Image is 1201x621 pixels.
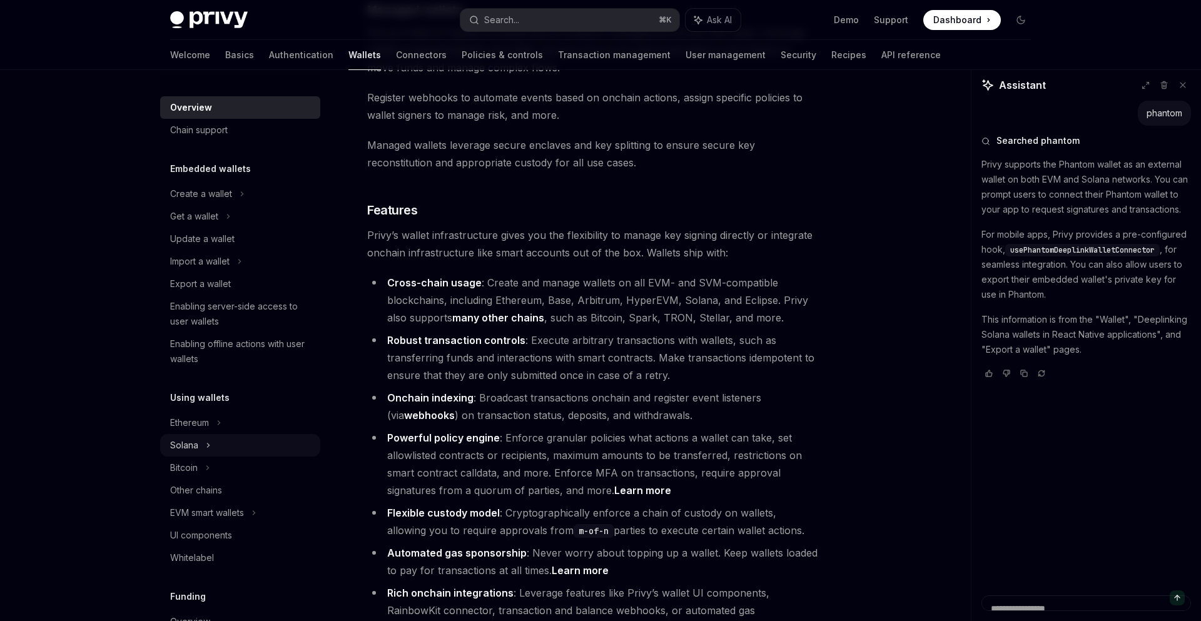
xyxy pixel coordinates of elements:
[484,13,519,28] div: Search...
[170,186,232,201] div: Create a wallet
[170,528,232,543] div: UI components
[170,550,214,565] div: Whitelabel
[981,227,1191,302] p: For mobile apps, Privy provides a pre-configured hook, , for seamless integration. You can also a...
[981,134,1191,147] button: Searched phantom
[831,40,866,70] a: Recipes
[462,40,543,70] a: Policies & controls
[574,524,614,538] code: m-of-n
[367,226,818,261] span: Privy’s wallet infrastructure gives you the flexibility to manage key signing directly or integra...
[1011,10,1031,30] button: Toggle dark mode
[387,432,500,444] strong: Powerful policy engine
[923,10,1001,30] a: Dashboard
[404,409,455,422] a: webhooks
[160,96,320,119] a: Overview
[367,331,818,384] li: : Execute arbitrary transactions with wallets, such as transferring funds and interactions with s...
[170,231,235,246] div: Update a wallet
[160,119,320,141] a: Chain support
[933,14,981,26] span: Dashboard
[170,589,206,604] h5: Funding
[707,14,732,26] span: Ask AI
[981,312,1191,357] p: This information is from the "Wallet", "Deeplinking Solana wallets in React Native applications",...
[686,9,741,31] button: Ask AI
[460,9,679,31] button: Search...⌘K
[170,254,230,269] div: Import a wallet
[999,78,1046,93] span: Assistant
[552,564,609,577] a: Learn more
[170,483,222,498] div: Other chains
[160,333,320,370] a: Enabling offline actions with user wallets
[170,276,231,291] div: Export a wallet
[367,89,818,124] span: Register webhooks to automate events based on onchain actions, assign specific policies to wallet...
[387,276,482,289] strong: Cross-chain usage
[367,544,818,579] li: : Never worry about topping up a wallet. Keep wallets loaded to pay for transactions at all times.
[170,415,209,430] div: Ethereum
[387,391,474,404] strong: Onchain indexing
[170,505,244,520] div: EVM smart wallets
[160,479,320,502] a: Other chains
[170,390,230,405] h5: Using wallets
[367,504,818,539] li: : Cryptographically enforce a chain of custody on wallets, allowing you to require approvals from...
[170,438,198,453] div: Solana
[781,40,816,70] a: Security
[367,136,818,171] span: Managed wallets leverage secure enclaves and key splitting to ensure secure key reconstitution an...
[170,161,251,176] h5: Embedded wallets
[881,40,941,70] a: API reference
[686,40,766,70] a: User management
[387,507,500,519] strong: Flexible custody model
[834,14,859,26] a: Demo
[452,311,544,325] a: many other chains
[1147,107,1182,119] div: phantom
[396,40,447,70] a: Connectors
[1170,590,1185,605] button: Send message
[614,484,671,497] a: Learn more
[558,40,671,70] a: Transaction management
[996,134,1080,147] span: Searched phantom
[170,209,218,224] div: Get a wallet
[367,389,818,424] li: : Broadcast transactions onchain and register event listeners (via ) on transaction status, depos...
[367,274,818,326] li: : Create and manage wallets on all EVM- and SVM-compatible blockchains, including Ethereum, Base,...
[1010,245,1155,255] span: usePhantomDeeplinkWalletConnector
[387,334,525,346] strong: Robust transaction controls
[170,123,228,138] div: Chain support
[160,295,320,333] a: Enabling server-side access to user wallets
[269,40,333,70] a: Authentication
[160,547,320,569] a: Whitelabel
[367,429,818,499] li: : Enforce granular policies what actions a wallet can take, set allowlisted contracts or recipien...
[170,11,248,29] img: dark logo
[348,40,381,70] a: Wallets
[170,460,198,475] div: Bitcoin
[160,524,320,547] a: UI components
[874,14,908,26] a: Support
[367,201,417,219] span: Features
[170,336,313,366] div: Enabling offline actions with user wallets
[659,15,672,25] span: ⌘ K
[160,228,320,250] a: Update a wallet
[225,40,254,70] a: Basics
[387,547,527,559] strong: Automated gas sponsorship
[170,40,210,70] a: Welcome
[387,587,514,599] strong: Rich onchain integrations
[160,273,320,295] a: Export a wallet
[170,100,212,115] div: Overview
[170,299,313,329] div: Enabling server-side access to user wallets
[981,157,1191,217] p: Privy supports the Phantom wallet as an external wallet on both EVM and Solana networks. You can ...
